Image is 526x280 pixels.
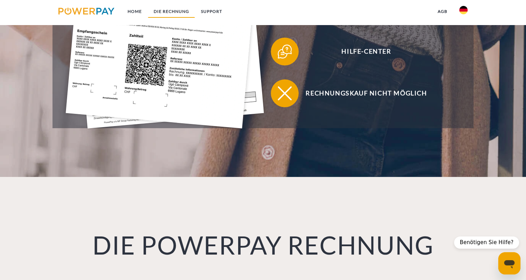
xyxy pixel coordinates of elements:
a: agb [432,5,453,18]
a: Home [122,5,148,18]
img: de [459,6,468,14]
img: logo-powerpay.svg [58,8,114,15]
img: qb_close.svg [276,85,293,102]
button: Hilfe-Center [271,38,452,65]
div: Benötigen Sie Hilfe? [454,236,519,249]
a: SUPPORT [195,5,228,18]
span: Hilfe-Center [281,38,452,65]
h1: DIE POWERPAY RECHNUNG [58,229,468,260]
iframe: Schaltfläche zum Öffnen des Messaging-Fensters; Konversation läuft [498,252,520,274]
button: Rechnungskauf nicht möglich [271,79,452,107]
img: qb_help.svg [276,43,293,60]
span: Rechnungskauf nicht möglich [281,79,452,107]
a: DIE RECHNUNG [148,5,195,18]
